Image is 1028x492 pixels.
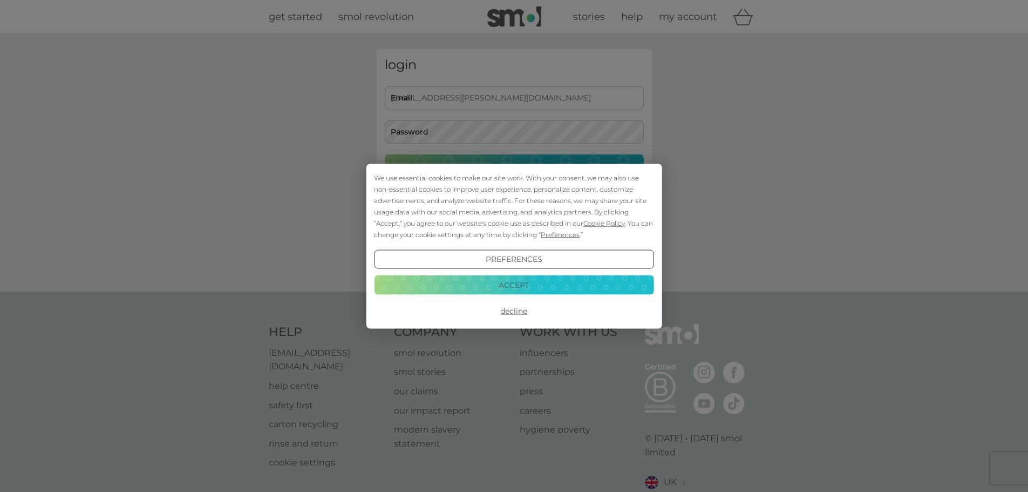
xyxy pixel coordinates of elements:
[374,275,653,295] button: Accept
[583,219,625,227] span: Cookie Policy
[366,164,662,328] div: Cookie Consent Prompt
[374,301,653,321] button: Decline
[374,250,653,269] button: Preferences
[541,230,580,238] span: Preferences
[374,172,653,240] div: We use essential cookies to make our site work. With your consent, we may also use non-essential ...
